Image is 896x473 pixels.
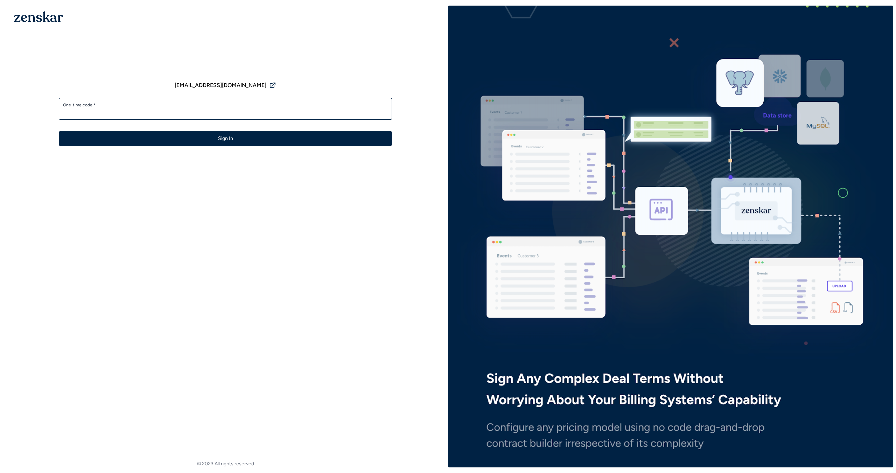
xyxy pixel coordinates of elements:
button: Sign In [59,131,392,146]
span: [EMAIL_ADDRESS][DOMAIN_NAME] [175,81,266,90]
label: One-time code * [63,102,388,108]
img: 1OGAJ2xQqyY4LXKgY66KYq0eOWRCkrZdAb3gUhuVAqdWPZE9SRJmCz+oDMSn4zDLXe31Ii730ItAGKgCKgCCgCikA4Av8PJUP... [14,11,63,22]
footer: © 2023 All rights reserved [3,460,448,467]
